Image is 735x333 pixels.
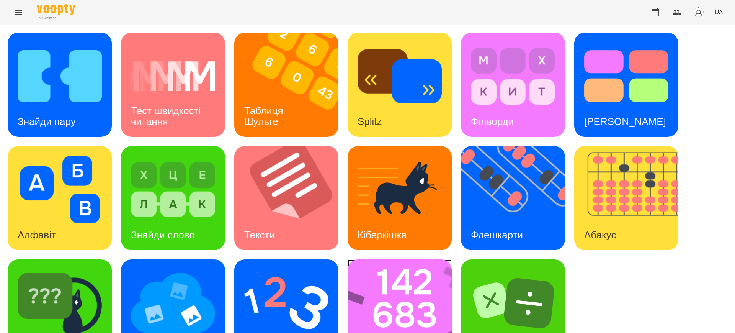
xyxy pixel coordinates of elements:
[131,43,215,110] img: Тест швидкості читання
[574,33,678,137] a: Тест Струпа[PERSON_NAME]
[348,33,452,137] a: SplitzSplitz
[234,33,348,137] img: Таблиця Шульте
[471,43,555,110] img: Філворди
[358,43,442,110] img: Splitz
[574,146,688,250] img: Абакус
[18,116,76,127] h3: Знайди пару
[693,7,704,18] img: avatar_s.png
[461,33,565,137] a: ФілвордиФілворди
[131,156,215,223] img: Знайди слово
[121,146,225,250] a: Знайди словоЗнайди слово
[234,146,348,250] img: Тексти
[574,146,678,250] a: АбакусАбакус
[584,43,668,110] img: Тест Струпа
[131,229,195,241] h3: Знайди слово
[9,3,28,21] button: Menu
[8,146,112,250] a: АлфавітАлфавіт
[244,229,275,241] h3: Тексти
[244,105,286,127] h3: Таблиця Шульте
[358,156,442,223] img: Кіберкішка
[461,146,575,250] img: Флешкарти
[358,229,407,241] h3: Кіберкішка
[348,146,452,250] a: КіберкішкаКіберкішка
[18,229,56,241] h3: Алфавіт
[471,229,523,241] h3: Флешкарти
[37,16,75,21] span: For Business
[8,33,112,137] a: Знайди паруЗнайди пару
[131,105,203,127] h3: Тест швидкості читання
[471,116,514,127] h3: Філворди
[358,116,382,127] h3: Splitz
[18,156,102,223] img: Алфавіт
[461,146,565,250] a: ФлешкартиФлешкарти
[37,4,75,15] img: Voopty Logo
[584,229,616,241] h3: Абакус
[712,5,726,19] button: UA
[715,8,723,16] span: UA
[234,146,338,250] a: ТекстиТексти
[121,33,225,137] a: Тест швидкості читанняТест швидкості читання
[234,33,338,137] a: Таблиця ШультеТаблиця Шульте
[18,43,102,110] img: Знайди пару
[584,116,666,127] h3: [PERSON_NAME]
